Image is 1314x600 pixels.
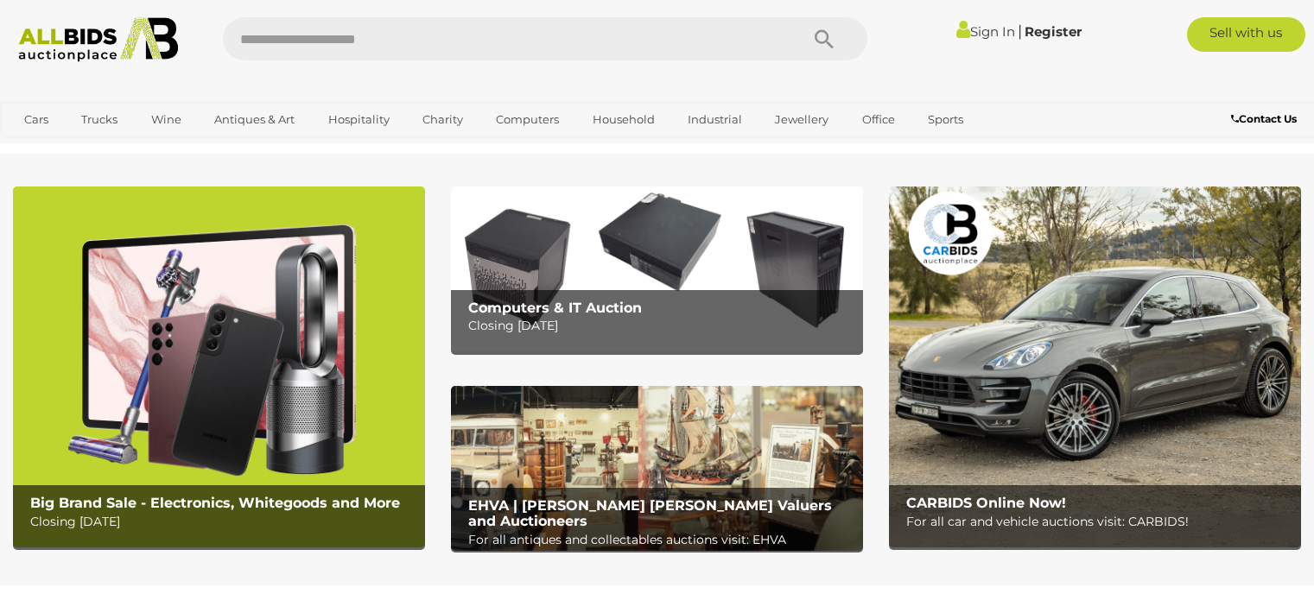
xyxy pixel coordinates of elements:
[956,23,1015,40] a: Sign In
[13,186,425,547] img: Big Brand Sale - Electronics, Whitegoods and More
[13,105,60,134] a: Cars
[485,105,570,134] a: Computers
[906,495,1066,511] b: CARBIDS Online Now!
[468,529,854,551] p: For all antiques and collectables auctions visit: EHVA
[906,511,1292,533] p: For all car and vehicle auctions visit: CARBIDS!
[468,497,832,529] b: EHVA | [PERSON_NAME] [PERSON_NAME] Valuers and Auctioneers
[451,386,863,551] img: EHVA | Evans Hastings Valuers and Auctioneers
[1025,23,1082,40] a: Register
[203,105,306,134] a: Antiques & Art
[851,105,906,134] a: Office
[468,315,854,337] p: Closing [DATE]
[140,105,193,134] a: Wine
[1018,22,1022,41] span: |
[781,17,867,60] button: Search
[30,495,400,511] b: Big Brand Sale - Electronics, Whitegoods and More
[451,386,863,551] a: EHVA | Evans Hastings Valuers and Auctioneers EHVA | [PERSON_NAME] [PERSON_NAME] Valuers and Auct...
[10,17,187,62] img: Allbids.com.au
[317,105,401,134] a: Hospitality
[676,105,753,134] a: Industrial
[581,105,666,134] a: Household
[1231,112,1297,125] b: Contact Us
[468,300,642,316] b: Computers & IT Auction
[1187,17,1305,52] a: Sell with us
[70,105,129,134] a: Trucks
[1231,110,1301,129] a: Contact Us
[13,186,425,547] a: Big Brand Sale - Electronics, Whitegoods and More Big Brand Sale - Electronics, Whitegoods and Mo...
[917,105,974,134] a: Sports
[451,186,863,351] img: Computers & IT Auction
[764,105,840,134] a: Jewellery
[451,186,863,351] a: Computers & IT Auction Computers & IT Auction Closing [DATE]
[411,105,474,134] a: Charity
[889,186,1301,547] a: CARBIDS Online Now! CARBIDS Online Now! For all car and vehicle auctions visit: CARBIDS!
[13,134,158,162] a: [GEOGRAPHIC_DATA]
[889,186,1301,547] img: CARBIDS Online Now!
[30,511,416,533] p: Closing [DATE]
